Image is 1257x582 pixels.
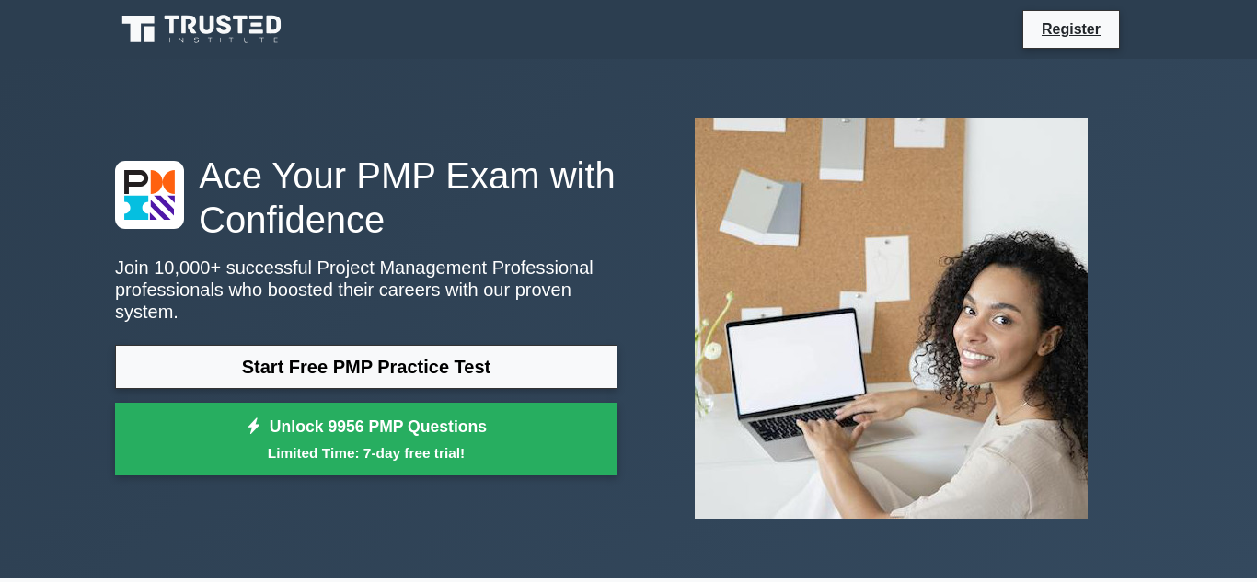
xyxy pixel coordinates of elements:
[115,257,617,323] p: Join 10,000+ successful Project Management Professional professionals who boosted their careers w...
[115,403,617,476] a: Unlock 9956 PMP QuestionsLimited Time: 7-day free trial!
[138,442,594,463] small: Limited Time: 7-day free trial!
[115,154,617,242] h1: Ace Your PMP Exam with Confidence
[1031,17,1112,40] a: Register
[115,345,617,389] a: Start Free PMP Practice Test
